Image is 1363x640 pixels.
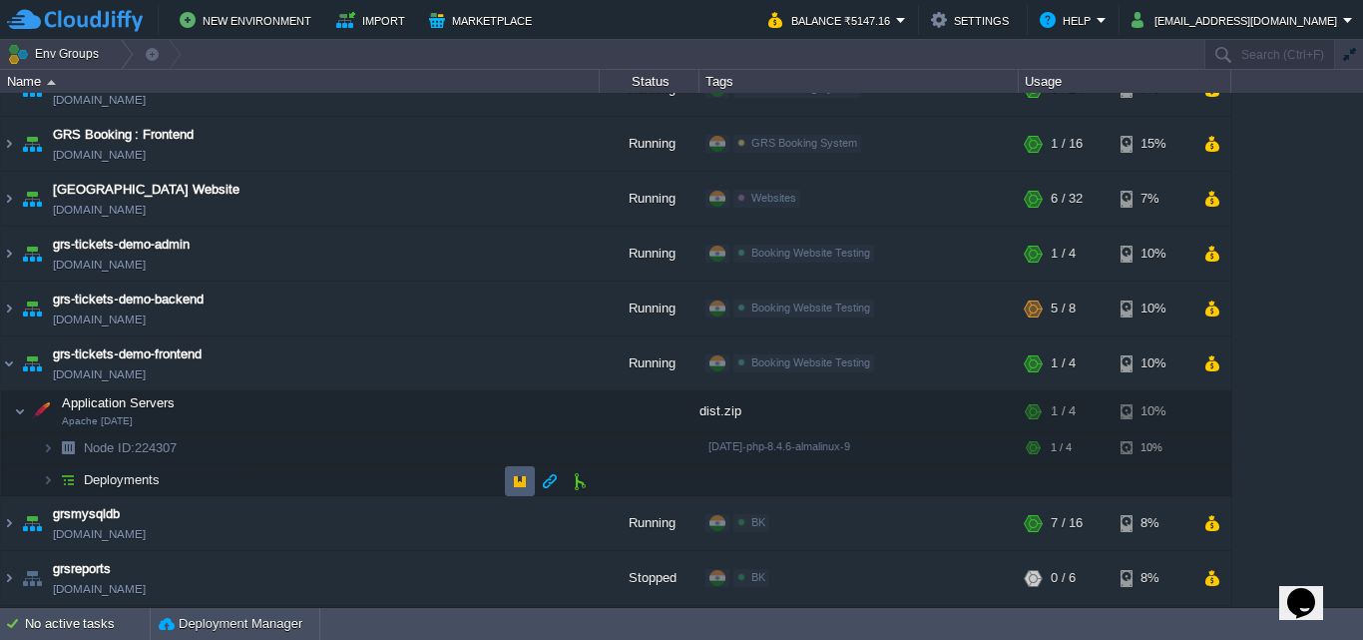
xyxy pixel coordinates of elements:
span: Apache [DATE] [62,417,133,429]
a: [DOMAIN_NAME] [53,147,146,167]
a: grs-tickets-demo-backend [53,292,204,312]
img: AMDAwAAAACH5BAEAAAAALAAAAAABAAEAAAICRAEAOw== [42,434,54,465]
img: AMDAwAAAACH5BAEAAAAALAAAAAABAAEAAAICRAEAOw== [1,229,17,283]
a: Deployments [82,473,163,490]
a: grs-tickets-demo-admin [53,237,190,257]
img: AMDAwAAAACH5BAEAAAAALAAAAAABAAEAAAICRAEAOw== [1,498,17,552]
img: AMDAwAAAACH5BAEAAAAALAAAAAABAAEAAAICRAEAOw== [54,466,82,497]
div: 7 / 16 [1051,498,1083,552]
button: Marketplace [429,8,538,32]
span: Booking Website Testing [751,304,870,316]
div: 7% [1121,174,1185,228]
span: [DOMAIN_NAME] [53,526,146,546]
a: [GEOGRAPHIC_DATA] Website [53,182,239,202]
a: grs-tickets-demo-frontend [53,346,202,366]
div: Stopped [600,553,699,607]
img: AMDAwAAAACH5BAEAAAAALAAAAAABAAEAAAICRAEAOw== [18,338,46,392]
img: CloudJiffy [7,8,143,33]
div: Running [600,338,699,392]
a: Node ID:224307 [82,441,180,458]
div: Name [2,70,599,93]
span: GRS Booking System [751,139,857,151]
div: Running [600,174,699,228]
a: [DOMAIN_NAME] [53,257,146,277]
img: AMDAwAAAACH5BAEAAAAALAAAAAABAAEAAAICRAEAOw== [18,284,46,337]
button: Settings [931,8,1015,32]
img: AMDAwAAAACH5BAEAAAAALAAAAAABAAEAAAICRAEAOw== [18,553,46,607]
div: 8% [1121,498,1185,552]
button: Help [1040,8,1097,32]
a: Application ServersApache [DATE] [60,397,178,412]
img: AMDAwAAAACH5BAEAAAAALAAAAAABAAEAAAICRAEAOw== [1,174,17,228]
img: AMDAwAAAACH5BAEAAAAALAAAAAABAAEAAAICRAEAOw== [1,553,17,607]
img: AMDAwAAAACH5BAEAAAAALAAAAAABAAEAAAICRAEAOw== [14,393,26,433]
div: 15% [1121,119,1185,173]
iframe: chat widget [1279,560,1343,620]
div: Running [600,284,699,337]
div: 1 / 4 [1051,338,1076,392]
div: 1 / 4 [1051,229,1076,283]
img: AMDAwAAAACH5BAEAAAAALAAAAAABAAEAAAICRAEAOw== [18,174,46,228]
button: New Environment [180,8,317,32]
div: 1 / 4 [1051,434,1072,465]
a: [DOMAIN_NAME] [53,92,146,112]
div: Running [600,119,699,173]
div: 8% [1121,553,1185,607]
div: 10% [1121,284,1185,337]
img: AMDAwAAAACH5BAEAAAAALAAAAAABAAEAAAICRAEAOw== [42,466,54,497]
span: Node ID: [84,442,135,457]
img: AMDAwAAAACH5BAEAAAAALAAAAAABAAEAAAICRAEAOw== [47,80,56,85]
a: [DOMAIN_NAME] [53,202,146,222]
a: [DOMAIN_NAME] [53,366,146,386]
div: 10% [1121,434,1185,465]
button: Balance ₹5147.16 [768,8,896,32]
span: Application Servers [60,396,178,413]
span: [DATE]-php-8.4.6-almalinux-9 [708,442,850,454]
div: 0 / 6 [1051,553,1076,607]
div: Tags [700,70,1018,93]
div: Running [600,498,699,552]
span: BK [751,518,765,530]
div: 10% [1121,393,1185,433]
div: 1 / 4 [1051,393,1076,433]
div: Usage [1020,70,1230,93]
img: AMDAwAAAACH5BAEAAAAALAAAAAABAAEAAAICRAEAOw== [27,393,55,433]
button: Deployment Manager [159,614,302,634]
button: Env Groups [7,40,106,68]
img: AMDAwAAAACH5BAEAAAAALAAAAAABAAEAAAICRAEAOw== [1,284,17,337]
div: No active tasks [25,608,150,640]
button: [EMAIL_ADDRESS][DOMAIN_NAME] [1132,8,1343,32]
span: Booking Website Testing [751,358,870,370]
a: [DOMAIN_NAME] [53,581,146,601]
img: AMDAwAAAACH5BAEAAAAALAAAAAABAAEAAAICRAEAOw== [18,119,46,173]
div: 6 / 32 [1051,174,1083,228]
img: AMDAwAAAACH5BAEAAAAALAAAAAABAAEAAAICRAEAOw== [18,498,46,552]
div: 5 / 8 [1051,284,1076,337]
div: Running [600,229,699,283]
span: 224307 [82,441,180,458]
span: Booking Website Testing [751,249,870,261]
div: dist.zip [699,393,1019,433]
span: BK [751,573,765,585]
button: Import [336,8,411,32]
img: AMDAwAAAACH5BAEAAAAALAAAAAABAAEAAAICRAEAOw== [54,434,82,465]
a: grsreports [53,561,111,581]
div: Status [601,70,698,93]
a: GRS Booking : Frontend [53,127,194,147]
div: 10% [1121,338,1185,392]
img: AMDAwAAAACH5BAEAAAAALAAAAAABAAEAAAICRAEAOw== [1,338,17,392]
a: grsmysqldb [53,506,120,526]
img: AMDAwAAAACH5BAEAAAAALAAAAAABAAEAAAICRAEAOw== [1,119,17,173]
img: AMDAwAAAACH5BAEAAAAALAAAAAABAAEAAAICRAEAOw== [18,229,46,283]
div: 1 / 16 [1051,119,1083,173]
a: [DOMAIN_NAME] [53,312,146,331]
div: 10% [1121,229,1185,283]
